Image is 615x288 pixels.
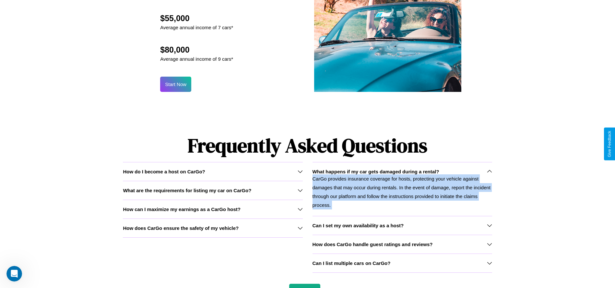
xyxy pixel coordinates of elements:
[160,55,233,63] p: Average annual income of 9 cars*
[123,207,241,212] h3: How can I maximize my earnings as a CarGo host?
[123,129,492,162] h1: Frequently Asked Questions
[313,223,404,228] h3: Can I set my own availability as a host?
[123,225,239,231] h3: How does CarGo ensure the safety of my vehicle?
[607,131,612,157] div: Give Feedback
[313,169,439,174] h3: What happens if my car gets damaged during a rental?
[160,23,233,32] p: Average annual income of 7 cars*
[313,174,492,209] p: CarGo provides insurance coverage for hosts, protecting your vehicle against damages that may occ...
[160,77,191,92] button: Start Now
[123,188,251,193] h3: What are the requirements for listing my car on CarGo?
[6,266,22,282] iframe: Intercom live chat
[123,169,205,174] h3: How do I become a host on CarGo?
[313,260,391,266] h3: Can I list multiple cars on CarGo?
[313,242,433,247] h3: How does CarGo handle guest ratings and reviews?
[160,14,233,23] h2: $55,000
[160,45,233,55] h2: $80,000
